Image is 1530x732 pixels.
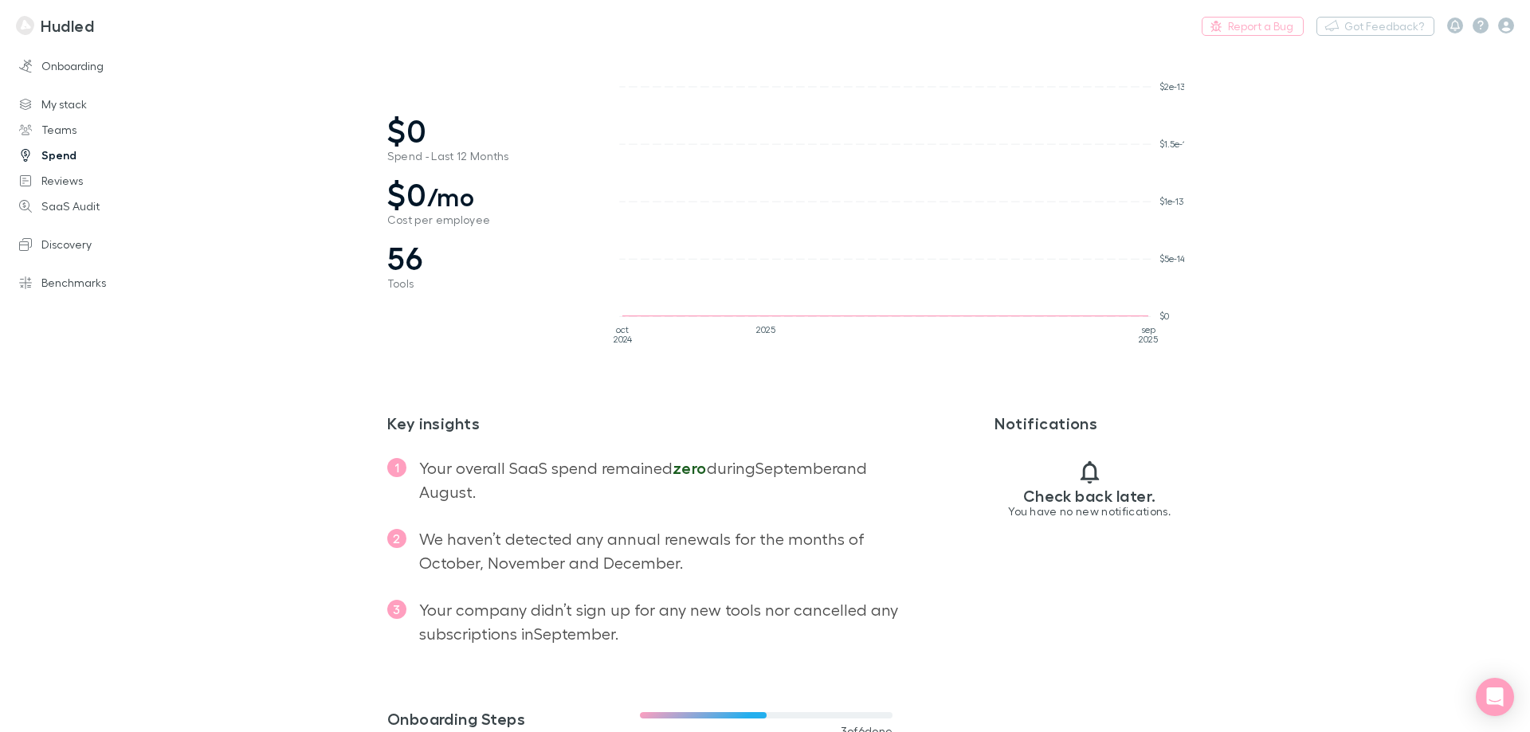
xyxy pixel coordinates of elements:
tspan: $0 [1159,311,1169,321]
span: 1 [387,458,406,477]
span: Your overall SaaS spend remained during September and August . [419,458,867,501]
span: $0 [387,112,586,150]
a: Reviews [3,168,215,194]
h3: Hudled [41,16,94,35]
h2: Key insights [387,413,919,433]
tspan: $5e-14K [1159,253,1191,264]
span: Tools [387,277,586,290]
span: We haven’t detected any annual renewals for the months of October, November and December . [419,529,865,572]
h3: Notifications [994,413,1196,433]
img: Hudled's Logo [16,16,34,35]
h3: Check back later. [1023,486,1156,505]
span: zero [673,458,707,477]
h3: Onboarding Steps [387,709,640,728]
tspan: $1e-13K [1159,196,1190,206]
span: 3 [387,600,406,619]
a: Spend [3,143,215,168]
span: 56 [387,239,586,277]
tspan: 2024 [613,334,632,344]
tspan: 2025 [1139,334,1158,344]
tspan: sep [1140,324,1155,335]
button: Got Feedback? [1316,17,1434,36]
tspan: oct [616,324,629,335]
span: Spend - Last 12 Months [387,150,586,162]
a: Teams [3,117,215,143]
a: Onboarding [3,53,215,79]
a: SaaS Audit [3,194,215,219]
span: $0 [387,175,586,213]
tspan: 2025 [756,324,775,335]
tspan: $2e-13K [1159,81,1191,92]
span: /mo [427,181,476,212]
a: Hudled [6,6,104,45]
a: Report a Bug [1202,17,1304,36]
span: Your company didn’t sign up for any new tools nor cancelled any subscriptions in September . [419,600,898,643]
a: My stack [3,92,215,117]
span: Cost per employee [387,213,586,226]
a: Discovery [3,232,215,257]
p: You have no new notifications. [1008,505,1171,518]
span: 2 [387,529,406,548]
div: Open Intercom Messenger [1476,678,1514,716]
tspan: $1.5e-13K [1159,139,1197,149]
a: Benchmarks [3,270,215,296]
